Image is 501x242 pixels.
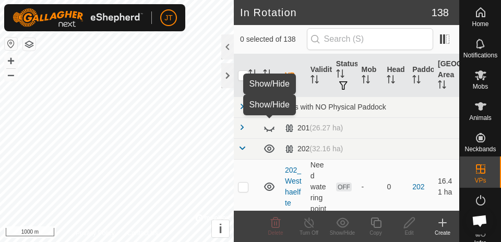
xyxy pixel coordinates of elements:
span: Delete [268,230,283,236]
p-sorticon: Activate to sort [336,71,344,79]
p-sorticon: Activate to sort [412,77,421,85]
img: Gallagher Logo [13,8,143,27]
div: 201 [285,124,343,132]
div: Create [426,229,459,237]
span: Neckbands [464,146,496,152]
button: – [5,68,17,81]
div: Copy [359,229,392,237]
a: 202_Westhaelfte [285,166,302,207]
span: 0 selected of 138 [240,34,307,45]
div: 202 [285,144,343,153]
button: + [5,55,17,67]
div: Chat öffnen [466,207,494,235]
span: JT [164,13,173,23]
span: VPs [474,177,486,184]
th: Head [383,54,408,97]
th: Paddock [408,54,434,97]
p-sorticon: Activate to sort [248,71,257,79]
a: 202 [412,183,424,191]
p-sorticon: Activate to sort [263,71,271,79]
button: Map Layers [23,38,35,51]
div: Show/Hide [326,229,359,237]
div: Edit [392,229,426,237]
td: 16.41 ha [434,159,459,214]
span: OFF [336,183,352,191]
p-sorticon: Activate to sort [387,77,395,85]
a: Contact Us [127,228,158,238]
span: i [219,222,222,236]
td: 0 [383,159,408,214]
span: (32.16 ha) [309,144,343,153]
button: Reset Map [5,38,17,50]
p-sorticon: Activate to sort [362,77,370,85]
td: Need watering point [306,159,332,214]
span: Mobs [473,83,488,90]
button: i [212,220,229,237]
th: [GEOGRAPHIC_DATA] Area [434,54,459,97]
span: Animals [469,115,492,121]
span: Home [472,21,488,27]
span: 138 [432,5,449,20]
span: (26.27 ha) [309,124,343,132]
div: - [362,181,379,192]
a: Privacy Policy [76,228,115,238]
h2: In Rotation [240,6,432,19]
th: Status [332,54,357,97]
input: Search (S) [307,28,433,50]
span: Notifications [463,52,497,58]
div: Turn Off [292,229,326,237]
div: VPs with NO Physical Paddock [285,103,455,111]
p-sorticon: Activate to sort [438,82,446,90]
th: Mob [357,54,383,97]
th: VP [281,54,306,97]
p-sorticon: Activate to sort [311,77,319,85]
th: Validity [306,54,332,97]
